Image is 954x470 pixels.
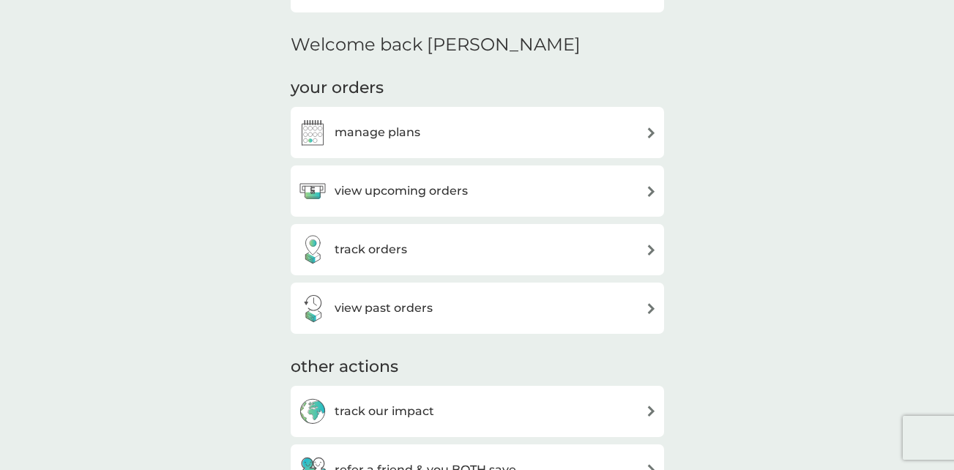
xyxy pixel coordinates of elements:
h3: view past orders [335,299,433,318]
img: arrow right [646,127,657,138]
h2: Welcome back [PERSON_NAME] [291,34,581,56]
img: arrow right [646,406,657,417]
h3: track our impact [335,402,434,421]
img: arrow right [646,303,657,314]
h3: manage plans [335,123,420,142]
h3: track orders [335,240,407,259]
h3: view upcoming orders [335,182,468,201]
h3: your orders [291,77,384,100]
img: arrow right [646,245,657,255]
h3: other actions [291,356,398,378]
img: arrow right [646,186,657,197]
